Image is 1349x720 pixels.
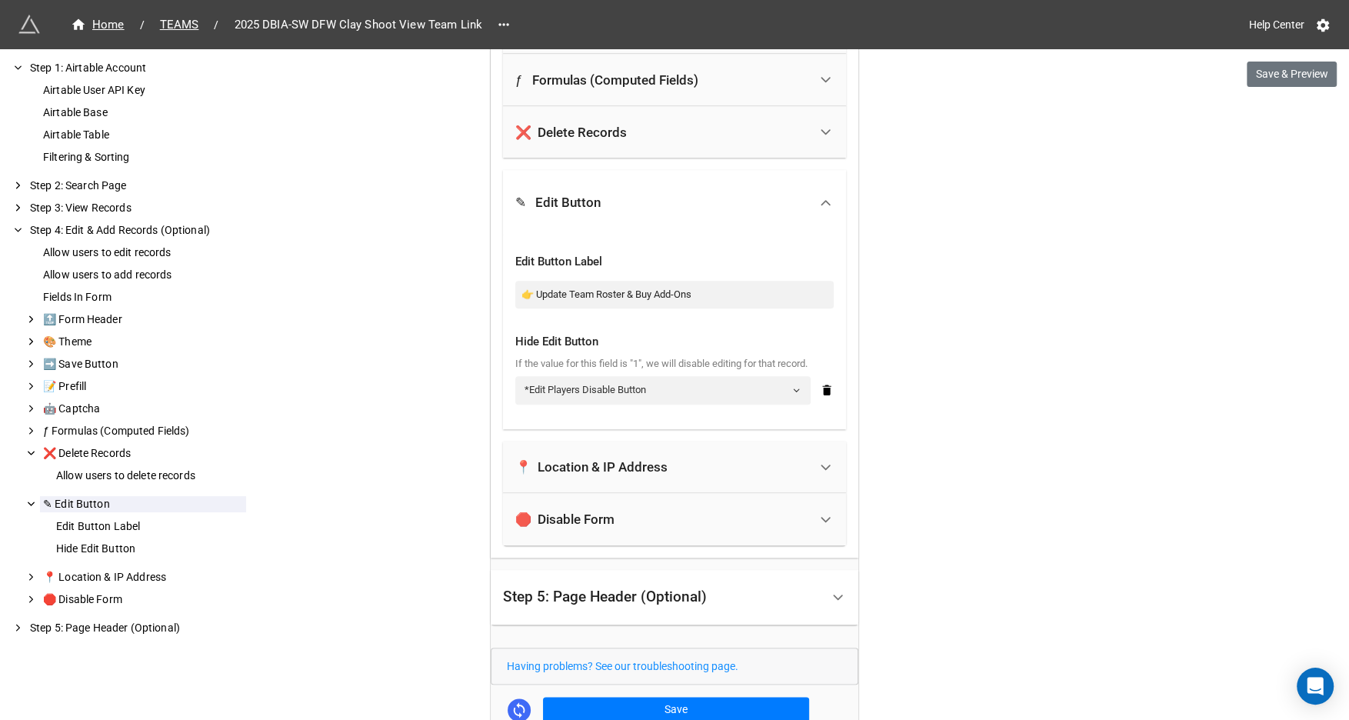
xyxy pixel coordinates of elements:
img: miniextensions-icon.73ae0678.png [18,14,40,35]
div: Step 3: View Records [27,200,246,216]
a: Having problems? See our troubleshooting page. [507,660,738,672]
div: Step 2: Search Page [27,178,246,194]
div: Hide Edit Button [515,333,834,352]
div: Open Intercom Messenger [1297,668,1334,705]
div: Airtable Base [40,105,246,121]
div: ❌ Delete Records [503,106,846,158]
li: / [140,17,145,33]
div: 🤖 Captcha [40,401,246,417]
div: ✎ Edit Button [40,496,246,512]
div: ✎ Edit Button [515,195,601,210]
div: Filtering & Sorting [40,149,246,165]
div: Home [71,16,125,34]
div: 📍 Location & IP Address [503,442,846,494]
a: TEAMS [151,15,208,34]
div: Airtable User API Key [40,82,246,98]
div: ✎ Edit Button [503,170,846,235]
div: Allow users to add records [40,267,246,283]
div: ƒ Formulas (Computed Fields) [40,423,246,439]
div: 🎨 Theme [40,334,246,350]
div: 🛑 Disable Form [503,493,846,545]
div: If the value for this field is "1", we will disable editing for that record. [515,356,834,372]
input: Enter Edit Button Label [515,281,834,308]
a: *Edit Players Disable Button [515,376,811,404]
div: ƒ Formulas (Computed Fields) [503,54,846,106]
div: 📝 Prefill [40,378,246,395]
div: Edit Button Label [515,253,834,272]
div: ➡️ Save Button [40,356,246,372]
a: Help Center [1238,11,1315,38]
div: Airtable Table [40,127,246,143]
div: ƒ Formulas (Computed Fields) [515,72,698,88]
div: 📍 Location & IP Address [40,569,246,585]
div: Edit Button Label [53,518,246,535]
button: Save & Preview [1247,62,1337,88]
span: 2025 DBIA-SW DFW Clay Shoot View Team Link [225,16,491,34]
nav: breadcrumb [62,15,491,34]
div: Allow users to edit records [40,245,246,261]
div: 🛑 Disable Form [515,512,615,527]
div: ❌ Delete Records [515,125,627,140]
div: 📍 Location & IP Address [515,459,668,475]
div: 🛑 Disable Form [40,592,246,608]
div: Step 5: Page Header (Optional) [491,570,858,625]
div: Step 5: Page Header (Optional) [503,589,707,605]
div: Step 4: Edit & Add Records (Optional) [27,222,246,238]
div: ❌ Delete Records [40,445,246,462]
li: / [214,17,218,33]
div: Step 5: Page Header (Optional) [27,620,246,636]
div: 🔝 Form Header [40,312,246,328]
span: TEAMS [151,16,208,34]
div: Fields In Form [40,289,246,305]
div: Allow users to delete records [53,468,246,484]
div: Step 1: Airtable Account [27,60,246,76]
a: Home [62,15,134,34]
div: Hide Edit Button [53,541,246,557]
